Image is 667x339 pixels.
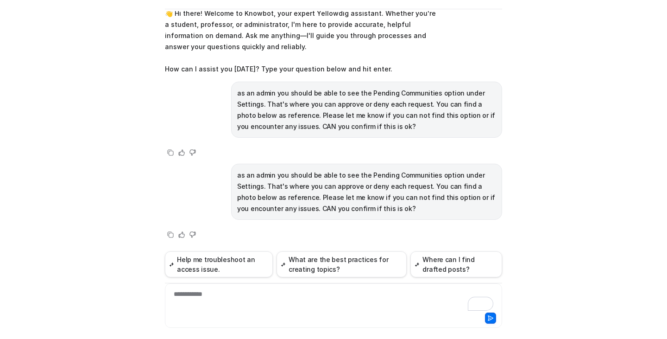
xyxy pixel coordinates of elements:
[277,251,407,277] button: What are the best practices for creating topics?
[165,8,436,75] p: 👋 Hi there! Welcome to Knowbot, your expert Yellowdig assistant. Whether you're a student, profes...
[237,88,496,132] p: as an admin you should be able to see the Pending Communities option under Settings. That's where...
[410,251,502,277] button: Where can I find drafted posts?
[237,170,496,214] p: as an admin you should be able to see the Pending Communities option under Settings. That's where...
[167,289,500,311] div: To enrich screen reader interactions, please activate Accessibility in Grammarly extension settings
[165,251,273,277] button: Help me troubleshoot an access issue.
